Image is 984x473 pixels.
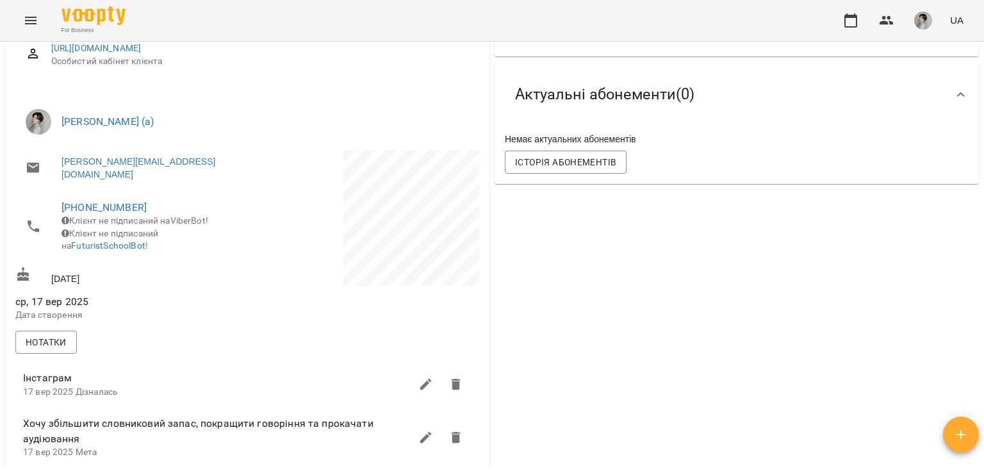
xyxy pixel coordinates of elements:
[26,109,51,135] img: Коваленко Тетяна (а)
[51,55,469,68] span: Особистий кабінет клієнта
[51,43,142,53] a: [URL][DOMAIN_NAME]
[515,85,694,104] span: Актуальні абонементи ( 0 )
[515,154,616,170] span: Історія абонементів
[15,5,46,36] button: Menu
[495,62,979,128] div: Актуальні абонементи(0)
[945,8,969,32] button: UA
[15,309,245,322] p: Дата створення
[13,264,247,288] div: [DATE]
[61,215,208,226] span: Клієнт не підписаний на ViberBot!
[23,447,97,457] span: 17 вер 2025 Мета
[502,130,971,148] div: Немає актуальних абонементів
[71,240,145,251] a: FuturistSchoolBot
[505,151,627,174] button: Історія абонементів
[61,26,126,35] span: For Business
[61,6,126,25] img: Voopty Logo
[23,370,411,386] span: Інстаграм
[23,416,411,446] span: Хочу збільшити словниковий запас, покращити говоріння та прокачати аудіювання
[61,115,154,128] a: [PERSON_NAME] (а)
[61,155,234,181] a: [PERSON_NAME][EMAIL_ADDRESS][DOMAIN_NAME]
[914,12,932,29] img: 7bb04a996efd70e8edfe3a709af05c4b.jpg
[23,386,117,397] span: 17 вер 2025 Дізналась
[61,201,147,213] a: [PHONE_NUMBER]
[15,294,245,310] span: ср, 17 вер 2025
[61,228,158,251] span: Клієнт не підписаний на !
[26,335,67,350] span: Нотатки
[950,13,963,27] span: UA
[15,331,77,354] button: Нотатки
